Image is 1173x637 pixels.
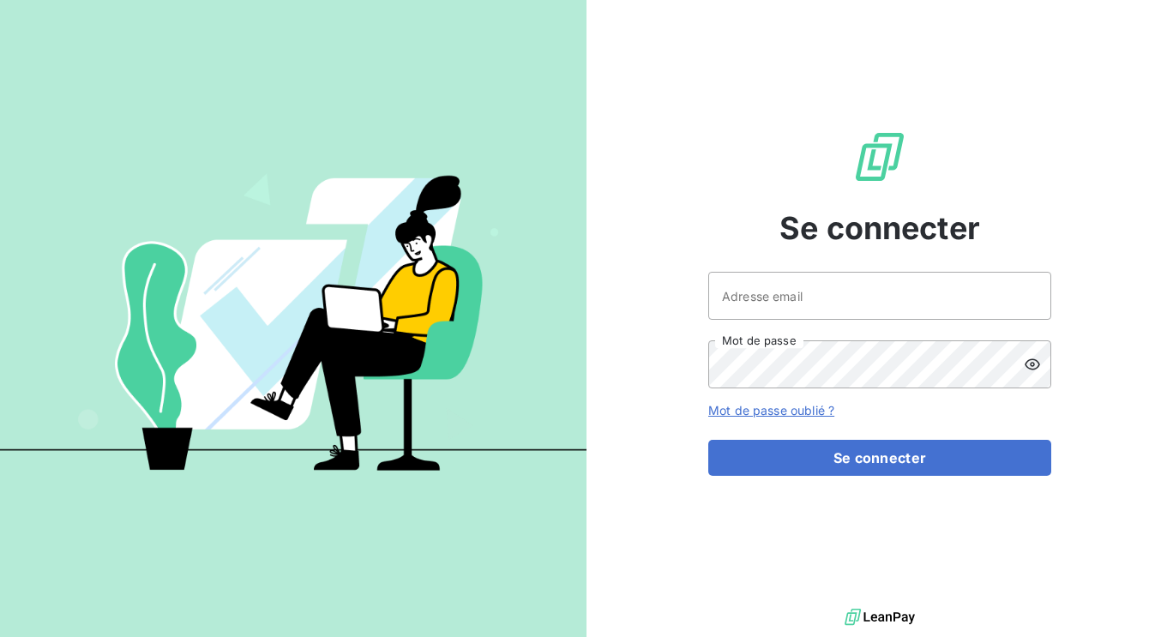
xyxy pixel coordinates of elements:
img: logo [845,604,915,630]
button: Se connecter [708,440,1051,476]
input: placeholder [708,272,1051,320]
a: Mot de passe oublié ? [708,403,834,418]
img: Logo LeanPay [852,129,907,184]
span: Se connecter [779,205,980,251]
